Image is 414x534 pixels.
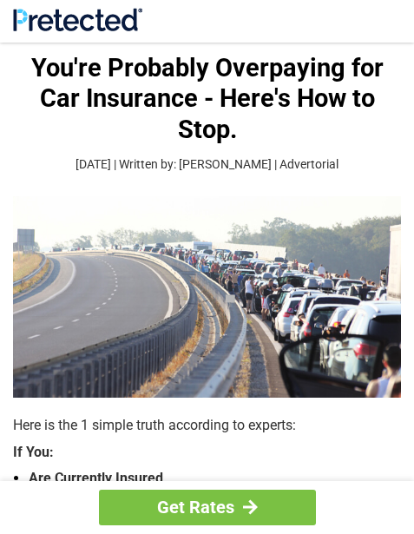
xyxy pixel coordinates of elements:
strong: If You: [13,445,401,459]
h1: You're Probably Overpaying for Car Insurance - Here's How to Stop. [13,53,401,145]
img: Site Logo [13,8,142,31]
strong: Are Currently Insured [29,468,401,490]
a: Get Rates [99,490,316,525]
p: Here is the 1 simple truth according to experts: [13,415,401,437]
a: Site Logo [13,18,142,35]
p: [DATE] | Written by: [PERSON_NAME] | Advertorial [13,155,401,175]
